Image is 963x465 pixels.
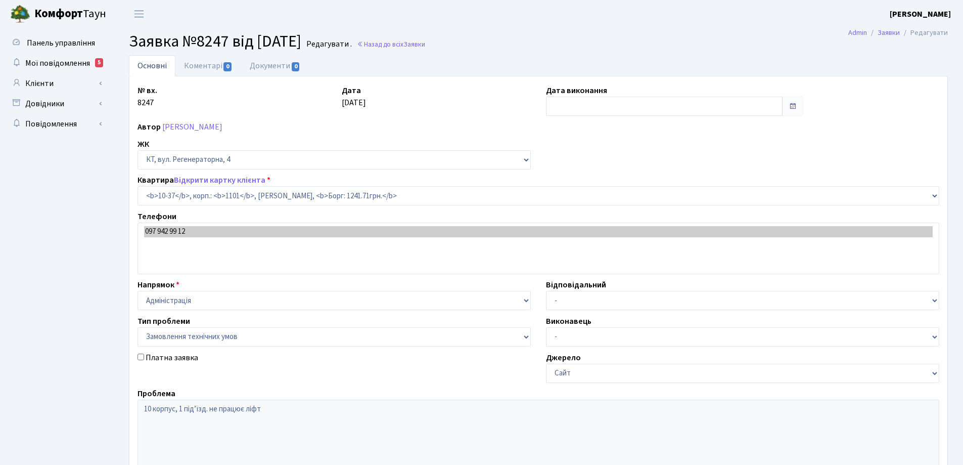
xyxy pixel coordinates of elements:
[137,315,190,327] label: Тип проблеми
[137,84,157,97] label: № вх.
[10,4,30,24] img: logo.png
[126,6,152,22] button: Переключити навігацію
[890,8,951,20] a: [PERSON_NAME]
[34,6,106,23] span: Таун
[95,58,103,67] div: 5
[137,279,179,291] label: Напрямок
[5,53,106,73] a: Мої повідомлення5
[5,33,106,53] a: Панель управління
[890,9,951,20] b: [PERSON_NAME]
[241,55,309,76] a: Документи
[546,84,607,97] label: Дата виконання
[292,62,300,71] span: 0
[34,6,83,22] b: Комфорт
[25,58,90,69] span: Мої повідомлення
[174,175,265,186] a: Відкрити картку клієнта
[137,138,149,150] label: ЖК
[833,22,963,44] nav: breadcrumb
[357,39,425,49] a: Назад до всіхЗаявки
[130,84,334,116] div: 8247
[129,30,301,53] span: Заявка №8247 від [DATE]
[137,327,531,347] select: )
[27,37,95,49] span: Панель управління
[223,62,232,71] span: 0
[878,27,900,38] a: Заявки
[342,84,361,97] label: Дата
[137,174,270,186] label: Квартира
[546,352,581,364] label: Джерело
[146,352,198,364] label: Платна заявка
[546,279,606,291] label: Відповідальний
[175,55,241,76] a: Коментарі
[162,121,222,133] a: [PERSON_NAME]
[137,388,175,400] label: Проблема
[848,27,867,38] a: Admin
[137,121,161,133] label: Автор
[5,73,106,94] a: Клієнти
[546,315,591,327] label: Виконавець
[137,186,939,205] select: )
[304,39,352,49] small: Редагувати .
[900,27,948,38] li: Редагувати
[129,55,175,76] a: Основні
[144,226,933,237] option: 097 942 99 12
[334,84,538,116] div: [DATE]
[5,114,106,134] a: Повідомлення
[137,210,176,223] label: Телефони
[403,39,425,49] span: Заявки
[5,94,106,114] a: Довідники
